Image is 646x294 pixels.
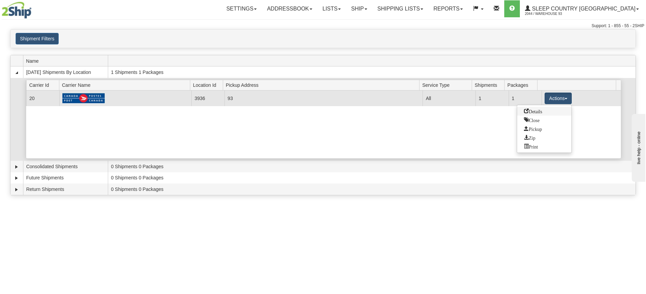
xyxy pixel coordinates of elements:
[191,91,224,106] td: 3936
[517,116,571,124] a: Close this group
[26,91,59,106] td: 20
[226,80,419,90] span: Pickup Address
[517,133,571,142] a: Zip and Download All Shipping Documents
[475,91,508,106] td: 1
[517,142,571,151] a: Print or Download All Shipping Documents in one file
[524,109,542,113] span: Details
[2,2,32,19] img: logo2044.jpg
[13,186,20,193] a: Expand
[372,0,428,17] a: Shipping lists
[262,0,317,17] a: Addressbook
[108,172,635,184] td: 0 Shipments 0 Packages
[524,135,535,140] span: Zip
[422,80,472,90] span: Service Type
[317,0,346,17] a: Lists
[221,0,262,17] a: Settings
[517,124,571,133] a: Request a carrier pickup
[108,183,635,195] td: 0 Shipments 0 Packages
[428,0,468,17] a: Reports
[13,69,20,76] a: Collapse
[524,126,542,131] span: Pickup
[108,161,635,172] td: 0 Shipments 0 Packages
[346,0,372,17] a: Ship
[108,66,635,78] td: 1 Shipments 1 Packages
[23,183,108,195] td: Return Shipments
[507,80,537,90] span: Packages
[193,80,223,90] span: Location Id
[509,91,542,106] td: 1
[62,93,105,104] img: Canada Post
[23,161,108,172] td: Consolidated Shipments
[224,91,423,106] td: 93
[23,66,108,78] td: [DATE] Shipments By Location
[62,80,190,90] span: Carrier Name
[530,6,635,12] span: Sleep Country [GEOGRAPHIC_DATA]
[423,91,475,106] td: All
[2,23,644,29] div: Support: 1 - 855 - 55 - 2SHIP
[26,56,108,66] span: Name
[525,11,576,17] span: 2044 / Warehouse 93
[13,175,20,181] a: Expand
[23,172,108,184] td: Future Shipments
[524,144,538,149] span: Print
[545,93,572,104] button: Actions
[517,107,571,116] a: Go to Details view
[5,6,63,11] div: live help - online
[16,33,59,44] button: Shipment Filters
[630,112,645,181] iframe: chat widget
[524,117,540,122] span: Close
[520,0,644,17] a: Sleep Country [GEOGRAPHIC_DATA] 2044 / Warehouse 93
[29,80,59,90] span: Carrier Id
[475,80,505,90] span: Shipments
[13,163,20,170] a: Expand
